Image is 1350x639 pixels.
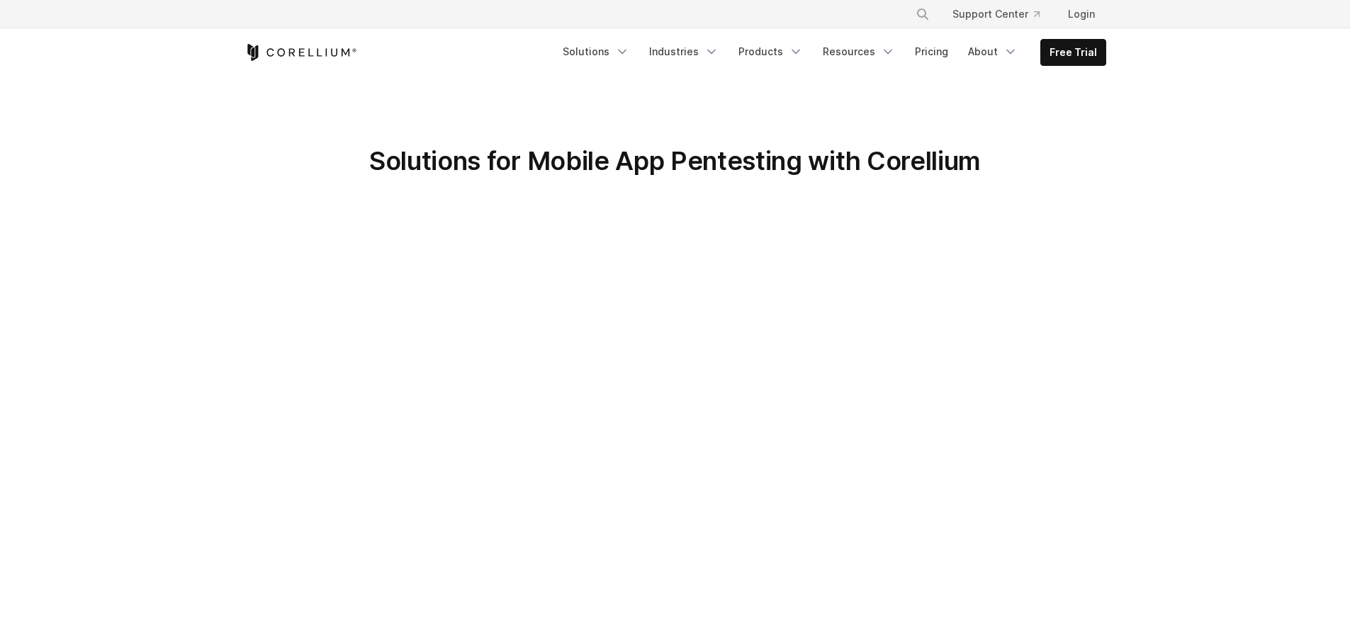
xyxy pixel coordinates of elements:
a: About [960,39,1026,64]
a: Free Trial [1041,40,1106,65]
a: Login [1057,1,1106,27]
a: Pricing [906,39,957,64]
a: Products [730,39,811,64]
a: Corellium Home [244,44,357,61]
a: Support Center [941,1,1051,27]
div: Navigation Menu [899,1,1106,27]
a: Solutions [554,39,638,64]
button: Search [910,1,935,27]
a: Industries [641,39,727,64]
a: Resources [814,39,904,64]
span: Solutions for Mobile App Pentesting with Corellium [369,145,981,176]
div: Navigation Menu [554,39,1106,66]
